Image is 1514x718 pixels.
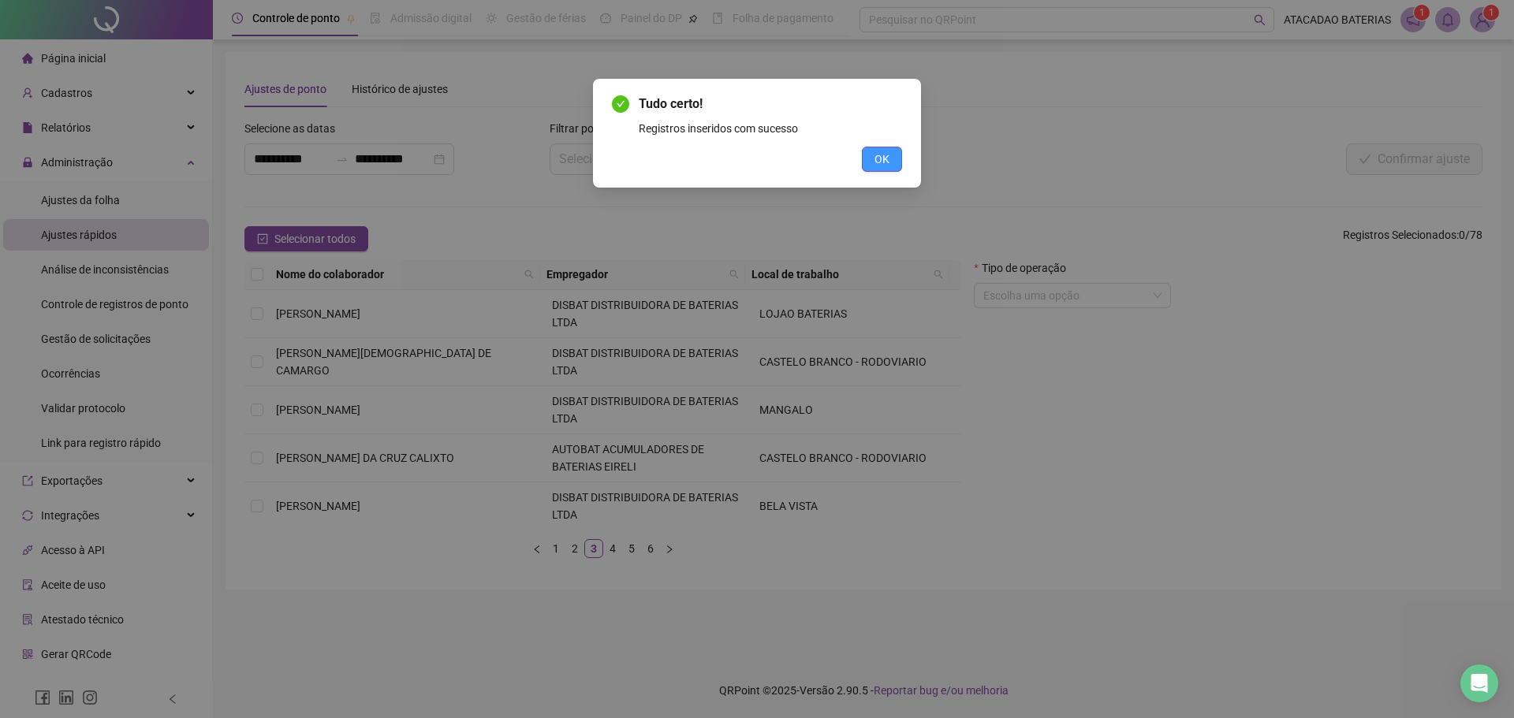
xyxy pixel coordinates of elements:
div: Open Intercom Messenger [1460,664,1498,702]
button: OK [862,147,902,172]
span: check-circle [612,95,629,113]
span: OK [874,151,889,168]
div: Registros inseridos com sucesso [639,120,902,137]
span: Tudo certo! [639,95,902,113]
